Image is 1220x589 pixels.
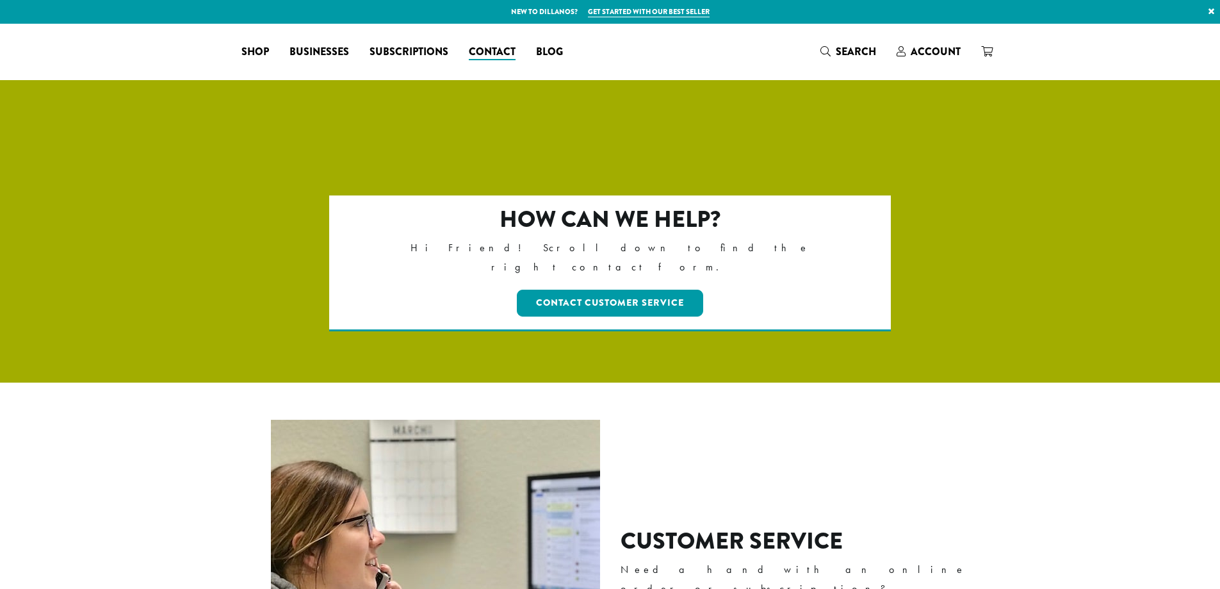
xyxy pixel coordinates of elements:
[384,238,836,277] p: Hi Friend! Scroll down to find the right contact form.
[517,290,703,317] a: Contact Customer Service
[621,527,985,555] h2: Customer Service
[231,42,279,62] a: Shop
[469,44,516,60] span: Contact
[241,44,269,60] span: Shop
[536,44,563,60] span: Blog
[911,44,961,59] span: Account
[836,44,876,59] span: Search
[384,206,836,233] h2: How can we help?
[289,44,349,60] span: Businesses
[588,6,710,17] a: Get started with our best seller
[810,41,886,62] a: Search
[370,44,448,60] span: Subscriptions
